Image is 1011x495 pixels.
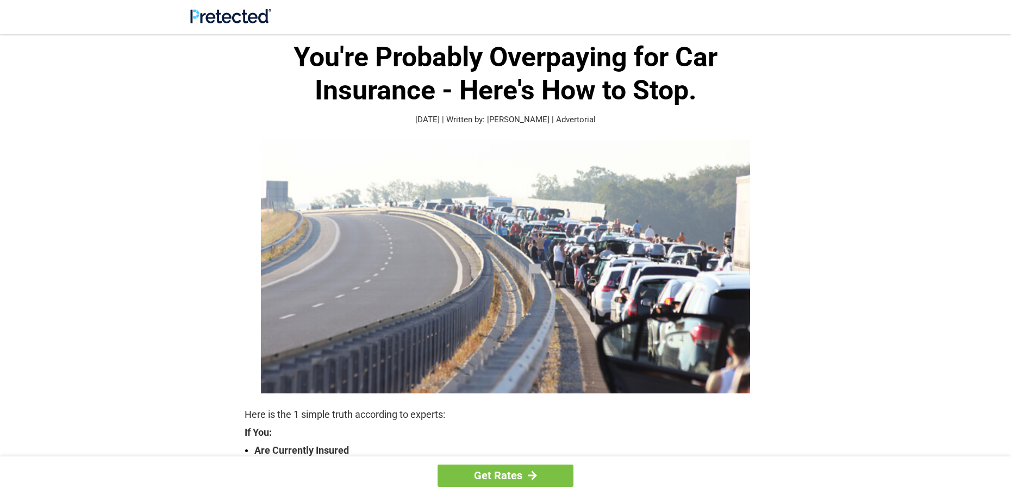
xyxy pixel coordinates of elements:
p: [DATE] | Written by: [PERSON_NAME] | Advertorial [245,114,766,126]
h1: You're Probably Overpaying for Car Insurance - Here's How to Stop. [245,41,766,107]
strong: Are Currently Insured [254,443,766,458]
strong: If You: [245,428,766,437]
p: Here is the 1 simple truth according to experts: [245,407,766,422]
img: Site Logo [190,9,271,23]
a: Get Rates [438,465,573,487]
a: Site Logo [190,15,271,26]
